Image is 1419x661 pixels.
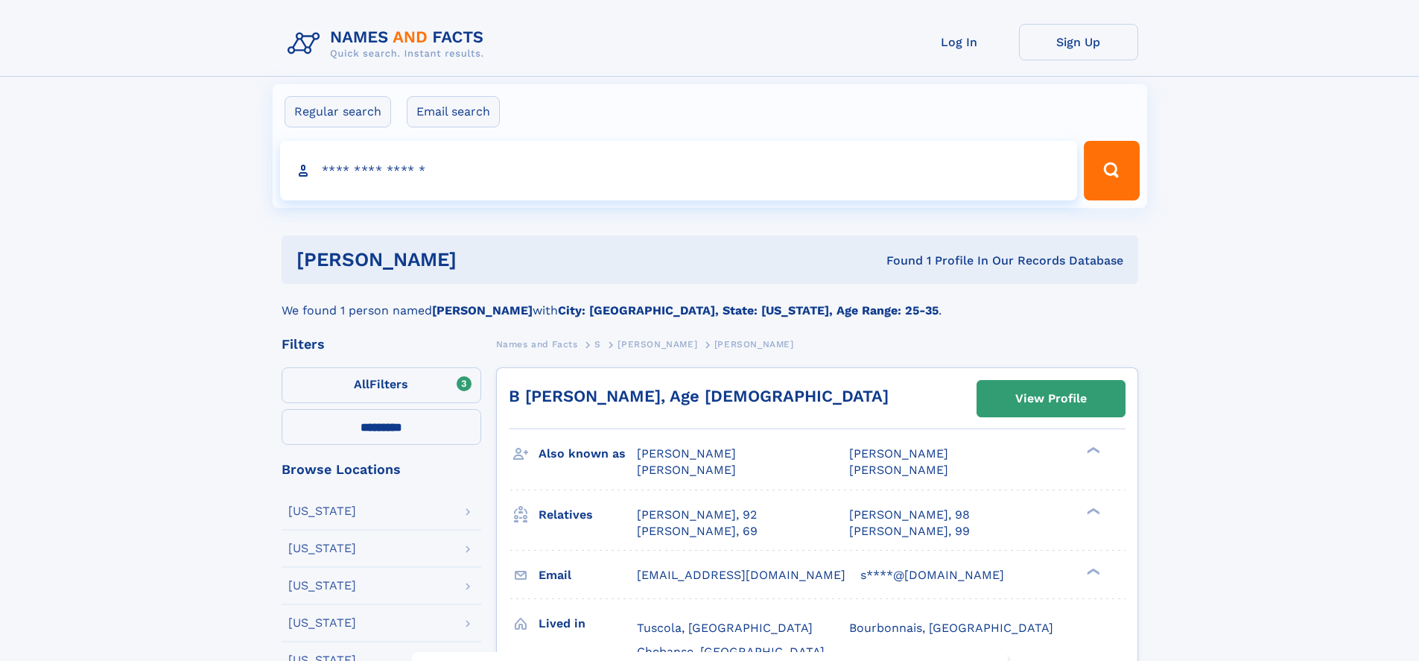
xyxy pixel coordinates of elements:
button: Search Button [1084,141,1139,200]
span: [PERSON_NAME] [714,339,794,350]
span: [PERSON_NAME] [637,446,736,461]
a: Log In [900,24,1019,60]
a: Names and Facts [496,335,578,353]
div: [US_STATE] [288,543,356,554]
label: Email search [407,96,500,127]
span: [PERSON_NAME] [849,446,948,461]
h1: [PERSON_NAME] [296,250,672,269]
a: Sign Up [1019,24,1138,60]
label: Regular search [285,96,391,127]
div: Filters [282,338,481,351]
span: [PERSON_NAME] [637,463,736,477]
a: B [PERSON_NAME], Age [DEMOGRAPHIC_DATA] [509,387,889,405]
div: ❯ [1083,566,1101,576]
input: search input [280,141,1078,200]
span: [PERSON_NAME] [618,339,697,350]
h3: Relatives [539,502,637,528]
h3: Also known as [539,441,637,467]
div: Browse Locations [282,463,481,476]
h3: Email [539,563,637,588]
a: View Profile [977,381,1125,417]
a: [PERSON_NAME], 92 [637,507,757,523]
a: [PERSON_NAME], 98 [849,507,970,523]
div: [US_STATE] [288,505,356,517]
div: ❯ [1083,506,1101,516]
b: [PERSON_NAME] [432,303,533,317]
a: S [594,335,601,353]
span: [EMAIL_ADDRESS][DOMAIN_NAME] [637,568,845,582]
label: Filters [282,367,481,403]
b: City: [GEOGRAPHIC_DATA], State: [US_STATE], Age Range: 25-35 [558,303,939,317]
div: We found 1 person named with . [282,284,1138,320]
div: [US_STATE] [288,580,356,592]
div: ❯ [1083,446,1101,455]
span: Tuscola, [GEOGRAPHIC_DATA] [637,621,813,635]
span: [PERSON_NAME] [849,463,948,477]
span: All [354,377,369,391]
span: S [594,339,601,350]
span: Chebanse, [GEOGRAPHIC_DATA] [637,645,825,659]
div: View Profile [1015,382,1087,416]
div: [US_STATE] [288,617,356,629]
a: [PERSON_NAME] [618,335,697,353]
img: Logo Names and Facts [282,24,496,64]
div: Found 1 Profile In Our Records Database [671,253,1123,269]
h3: Lived in [539,611,637,636]
a: [PERSON_NAME], 69 [637,523,758,540]
span: Bourbonnais, [GEOGRAPHIC_DATA] [849,621,1053,635]
a: [PERSON_NAME], 99 [849,523,970,540]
